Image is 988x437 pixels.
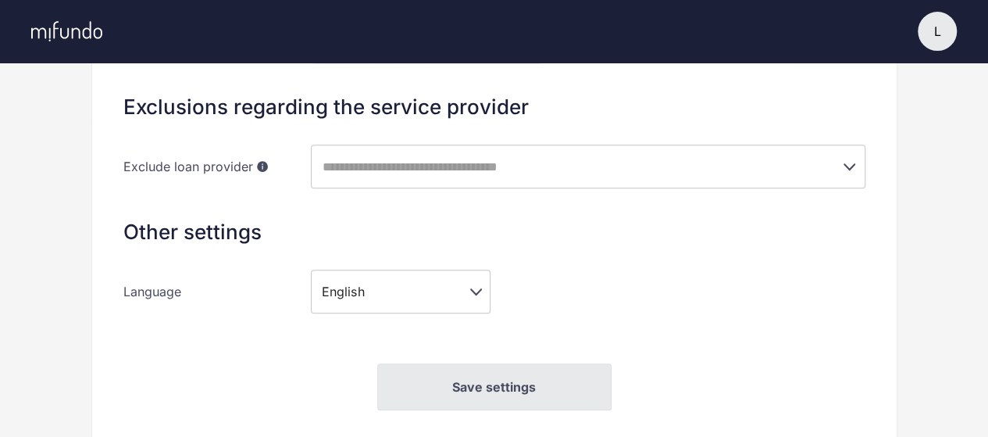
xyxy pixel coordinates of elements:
div: English [311,270,490,313]
h3: Other settings [123,220,865,245]
button: Save settings [377,364,612,410]
div: Language [123,270,311,313]
div: Exclude loan provider [123,145,311,188]
button: L [918,12,957,51]
button: Open [838,156,860,177]
span: Save settings [452,379,536,395]
h3: Exclusions regarding the service provider [123,95,865,120]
